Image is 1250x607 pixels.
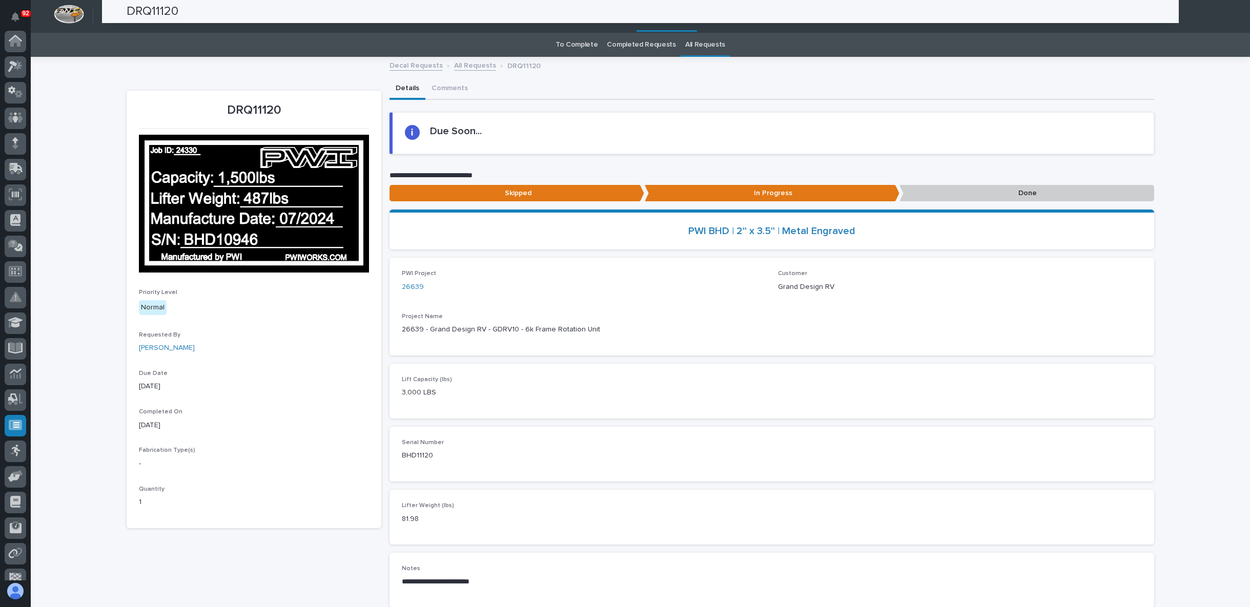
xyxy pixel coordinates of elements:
[139,289,177,296] span: Priority Level
[139,103,369,118] p: DRQ11120
[139,486,165,492] span: Quantity
[607,33,675,57] a: Completed Requests
[402,439,444,446] span: Serial Number
[54,5,84,24] img: Workspace Logo
[139,343,195,353] a: [PERSON_NAME]
[778,282,1142,292] p: Grand Design RV
[390,59,443,71] a: Decal Requests
[23,10,29,17] p: 92
[402,313,443,320] span: Project Name
[688,225,855,237] a: PWI BHD | 2" x 3.5" | Metal Engraved
[778,270,807,277] span: Customer
[402,282,424,292] a: 26639
[139,409,182,415] span: Completed On
[139,381,369,392] p: [DATE]
[5,6,26,28] button: Notifications
[402,324,1142,335] p: 26639 - Grand Design RV - GDRV10 - 6k Frame Rotation Unit
[645,185,899,202] p: In Progress
[454,59,496,71] a: All Requests
[139,135,369,273] img: eZ0UAwiJZVneCtRbzPPXEu97YknEoj6mL60wOxCBIoM
[402,376,452,383] span: Lift Capacity (lbs)
[139,332,180,338] span: Requested By
[899,185,1154,202] p: Done
[139,300,167,315] div: Normal
[430,125,482,137] h2: Due Soon...
[402,503,454,509] span: Lifter Weight (lbs)
[402,514,640,525] p: 81.98
[390,185,644,202] p: Skipped
[5,580,26,602] button: users-avatar
[402,566,420,572] span: Notes
[13,12,26,29] div: Notifications92
[139,458,369,469] p: -
[556,33,598,57] a: To Complete
[139,370,168,376] span: Due Date
[685,33,725,57] a: All Requests
[507,59,541,71] p: DRQ11120
[139,420,369,431] p: [DATE]
[402,387,640,398] p: 3,000 LBS
[402,270,436,277] span: PWI Project
[139,497,369,508] p: 1
[139,447,195,453] span: Fabrication Type(s)
[425,78,474,100] button: Comments
[402,450,640,461] p: BHD11120
[390,78,425,100] button: Details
